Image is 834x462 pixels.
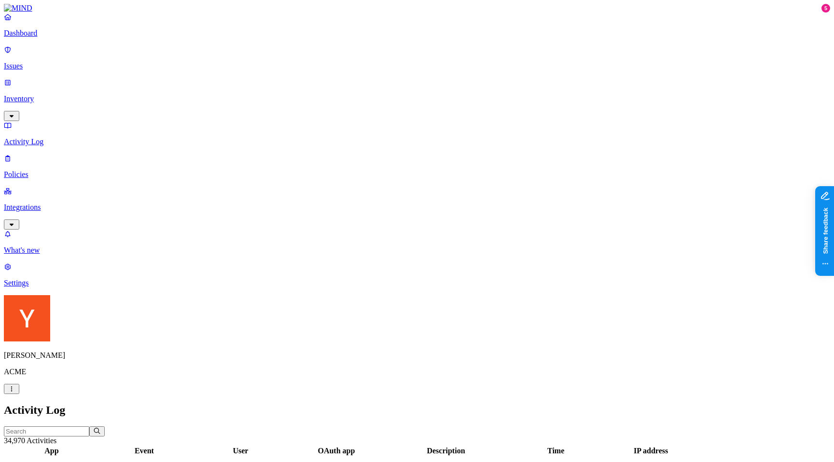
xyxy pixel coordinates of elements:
p: [PERSON_NAME] [4,351,830,360]
div: Description [382,447,510,455]
p: Activity Log [4,137,830,146]
div: User [191,447,291,455]
a: Integrations [4,187,830,228]
div: OAuth app [292,447,380,455]
h2: Activity Log [4,404,830,417]
p: What's new [4,246,830,255]
p: Inventory [4,95,830,103]
a: Issues [4,45,830,70]
img: Yoav Shaked [4,295,50,341]
a: MIND [4,4,830,13]
p: ACME [4,367,830,376]
a: Inventory [4,78,830,120]
span: 34,970 Activities [4,436,56,445]
div: Event [100,447,189,455]
a: Settings [4,262,830,287]
div: 5 [821,4,830,13]
input: Search [4,426,89,436]
p: Integrations [4,203,830,212]
div: App [5,447,98,455]
a: Activity Log [4,121,830,146]
p: Dashboard [4,29,830,38]
a: Dashboard [4,13,830,38]
p: Issues [4,62,830,70]
a: Policies [4,154,830,179]
a: What's new [4,230,830,255]
img: MIND [4,4,32,13]
div: Time [512,447,600,455]
div: IP address [602,447,700,455]
p: Policies [4,170,830,179]
p: Settings [4,279,830,287]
